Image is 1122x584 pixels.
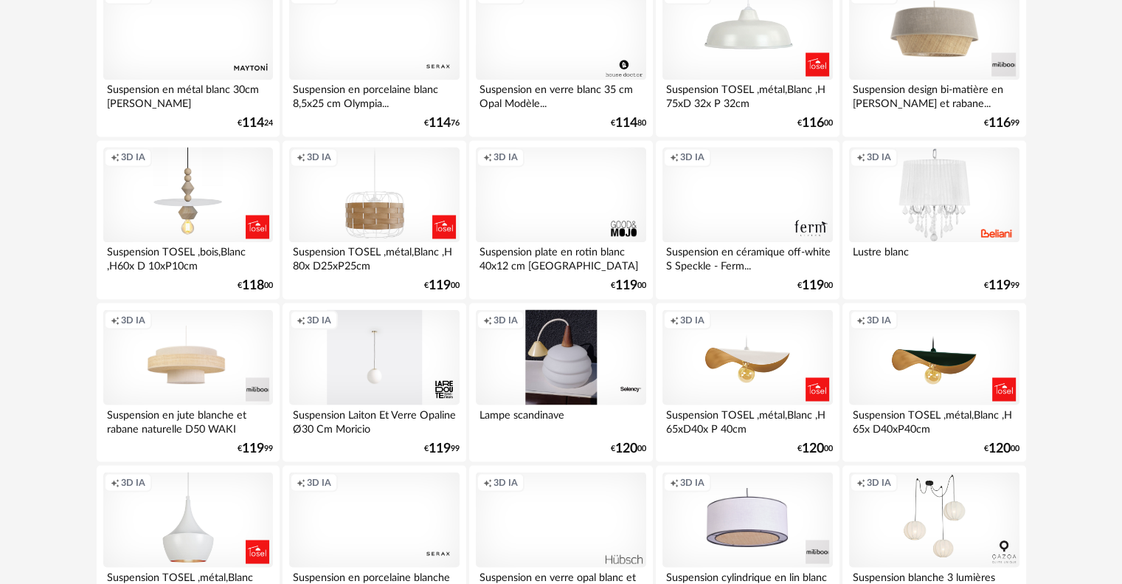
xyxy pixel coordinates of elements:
a: Creation icon 3D IA Suspension TOSEL ,métal,Blanc ,H 65xD40x P 40cm €12000 [656,303,839,462]
span: 3D IA [494,476,518,488]
div: Suspension Laiton Et Verre Opaline Ø30 Cm Moricio [289,405,459,434]
div: Lustre blanc [849,242,1019,272]
div: Suspension design bi-matière en [PERSON_NAME] et rabane... [849,80,1019,109]
span: 3D IA [867,151,891,163]
div: Suspension en céramique off-white S Speckle - Ferm... [662,242,832,272]
span: 118 [242,281,264,291]
div: Suspension TOSEL ,métal,Blanc ,H 80x D25xP25cm [289,242,459,272]
span: 120 [615,443,637,453]
div: Suspension en porcelaine blanc 8,5x25 cm Olympia... [289,80,459,109]
span: Creation icon [483,151,492,163]
span: Creation icon [670,151,679,163]
a: Creation icon 3D IA Suspension TOSEL ,bois,Blanc ,H60x D 10xP10cm €11800 [97,140,280,300]
span: Creation icon [856,151,865,163]
span: 3D IA [867,476,891,488]
span: 3D IA [121,476,145,488]
div: Suspension TOSEL ,métal,Blanc ,H 65xD40x P 40cm [662,405,832,434]
span: 3D IA [680,314,704,326]
span: Creation icon [670,314,679,326]
span: 114 [615,118,637,128]
span: Creation icon [111,151,120,163]
span: 119 [802,281,824,291]
span: 3D IA [307,476,331,488]
div: € 99 [984,118,1019,128]
div: Suspension en métal blanc 30cm [PERSON_NAME] [103,80,273,109]
div: € 99 [238,443,273,453]
div: € 00 [611,281,646,291]
a: Creation icon 3D IA Suspension en céramique off-white S Speckle - Ferm... €11900 [656,140,839,300]
span: 119 [615,281,637,291]
span: 119 [429,281,451,291]
span: 119 [429,443,451,453]
div: € 00 [424,281,460,291]
span: Creation icon [856,476,865,488]
span: 3D IA [307,314,331,326]
div: Suspension TOSEL ,métal,Blanc ,H 75xD 32x P 32cm [662,80,832,109]
div: € 00 [238,281,273,291]
span: Creation icon [856,314,865,326]
div: € 00 [984,443,1019,453]
span: 119 [242,443,264,453]
span: 120 [988,443,1011,453]
span: Creation icon [297,314,305,326]
a: Creation icon 3D IA Lampe scandinave €12000 [469,303,652,462]
span: 3D IA [307,151,331,163]
div: € 00 [611,443,646,453]
span: 3D IA [121,314,145,326]
span: 3D IA [680,476,704,488]
div: Lampe scandinave [476,405,645,434]
span: Creation icon [670,476,679,488]
span: Creation icon [111,476,120,488]
span: Creation icon [483,476,492,488]
a: Creation icon 3D IA Suspension Laiton Et Verre Opaline Ø30 Cm Moricio €11999 [283,303,465,462]
span: 114 [429,118,451,128]
div: € 80 [611,118,646,128]
div: € 76 [424,118,460,128]
a: Creation icon 3D IA Suspension TOSEL ,métal,Blanc ,H 65x D40xP40cm €12000 [842,303,1025,462]
span: Creation icon [111,314,120,326]
span: 3D IA [867,314,891,326]
div: € 99 [424,443,460,453]
div: € 00 [797,118,833,128]
div: Suspension TOSEL ,métal,Blanc ,H 65x D40xP40cm [849,405,1019,434]
span: 120 [802,443,824,453]
span: Creation icon [297,476,305,488]
span: 3D IA [494,151,518,163]
div: € 99 [984,281,1019,291]
div: Suspension plate en rotin blanc 40x12 cm [GEOGRAPHIC_DATA] -... [476,242,645,272]
span: 116 [802,118,824,128]
span: 3D IA [680,151,704,163]
a: Creation icon 3D IA Suspension plate en rotin blanc 40x12 cm [GEOGRAPHIC_DATA] -... €11900 [469,140,652,300]
div: € 00 [797,443,833,453]
a: Creation icon 3D IA Lustre blanc €11999 [842,140,1025,300]
div: Suspension en verre blanc 35 cm Opal Modèle... [476,80,645,109]
div: € 24 [238,118,273,128]
div: € 00 [797,281,833,291]
div: Suspension TOSEL ,bois,Blanc ,H60x D 10xP10cm [103,242,273,272]
span: 114 [242,118,264,128]
span: 119 [988,281,1011,291]
span: Creation icon [297,151,305,163]
span: 3D IA [494,314,518,326]
span: Creation icon [483,314,492,326]
div: Suspension en jute blanche et rabane naturelle D50 WAKI [103,405,273,434]
span: 3D IA [121,151,145,163]
a: Creation icon 3D IA Suspension en jute blanche et rabane naturelle D50 WAKI €11999 [97,303,280,462]
a: Creation icon 3D IA Suspension TOSEL ,métal,Blanc ,H 80x D25xP25cm €11900 [283,140,465,300]
span: 116 [988,118,1011,128]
